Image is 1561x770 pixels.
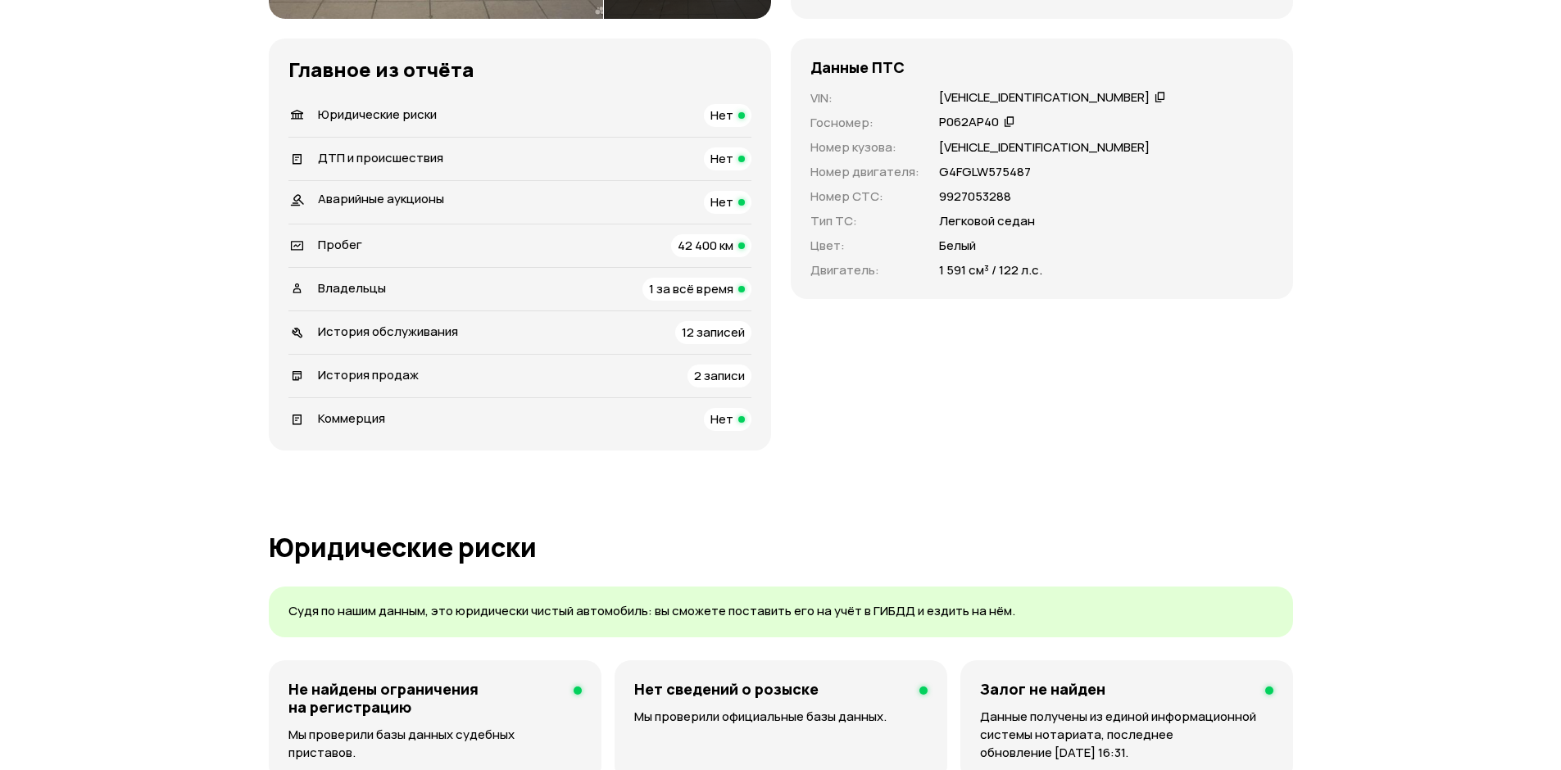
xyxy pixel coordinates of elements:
span: История продаж [318,366,419,383]
span: 1 за всё время [649,280,733,297]
span: ДТП и происшествия [318,149,443,166]
p: Цвет : [810,237,919,255]
p: Судя по нашим данным, это юридически чистый автомобиль: вы сможете поставить его на учёт в ГИБДД ... [288,603,1273,620]
span: Юридические риски [318,106,437,123]
h4: Данные ПТС [810,58,905,76]
p: VIN : [810,89,919,107]
span: История обслуживания [318,323,458,340]
p: G4FGLW575487 [939,163,1031,181]
span: Нет [710,193,733,211]
span: 42 400 км [678,237,733,254]
p: Мы проверили базы данных судебных приставов. [288,726,583,762]
span: Нет [710,106,733,124]
p: Госномер : [810,114,919,132]
p: Белый [939,237,976,255]
p: Номер СТС : [810,188,919,206]
span: 12 записей [682,324,745,341]
p: Номер кузова : [810,138,919,156]
div: [VEHICLE_IDENTIFICATION_NUMBER] [939,89,1150,106]
span: Нет [710,150,733,167]
span: 2 записи [694,367,745,384]
p: Тип ТС : [810,212,919,230]
p: 9927053288 [939,188,1011,206]
span: Владельцы [318,279,386,297]
p: Данные получены из единой информационной системы нотариата, последнее обновление [DATE] 16:31. [980,708,1273,762]
p: Двигатель : [810,261,919,279]
h4: Нет сведений о розыске [634,680,819,698]
p: Легковой седан [939,212,1035,230]
span: Аварийные аукционы [318,190,444,207]
div: Р062АР40 [939,114,999,131]
p: Мы проверили официальные базы данных. [634,708,928,726]
h1: Юридические риски [269,532,1293,562]
h4: Не найдены ограничения на регистрацию [288,680,561,716]
p: Номер двигателя : [810,163,919,181]
span: Пробег [318,236,362,253]
span: Нет [710,410,733,428]
h3: Главное из отчёта [288,58,751,81]
p: 1 591 см³ / 122 л.с. [939,261,1042,279]
h4: Залог не найден [980,680,1105,698]
p: [VEHICLE_IDENTIFICATION_NUMBER] [939,138,1150,156]
span: Коммерция [318,410,385,427]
